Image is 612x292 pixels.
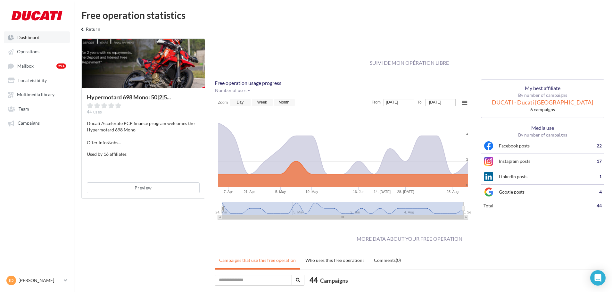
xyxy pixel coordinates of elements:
tspan: 14. [DATE] [374,190,391,194]
uib-tab-heading: Comments [374,257,401,263]
span: Team [19,106,29,112]
td: LinkedIn posts [496,169,581,184]
a: Mailbox 99+ [4,60,70,72]
div: 99+ [56,63,66,69]
tspan: 24. Mar [215,210,227,214]
span: 44 uses [87,109,102,114]
tspan: [DATE] [429,100,441,104]
td: 44 [581,200,604,212]
p: Free operation usage progress [215,79,471,87]
button: Return [76,25,103,38]
span: Campaigns [18,121,40,126]
text: Week [257,100,267,104]
text: Month [278,100,289,104]
td: 4 [581,184,604,200]
tspan: 4 [466,132,468,136]
p: Media use [481,124,605,132]
p: Used by 16 affiliates [87,151,200,157]
a: ID [PERSON_NAME] [5,274,69,287]
span: (0) [396,257,401,263]
div: Open Intercom Messenger [590,270,606,286]
text: From [372,100,381,104]
tspan: 25. Aug [446,190,458,194]
td: total [481,200,581,212]
span: Suivi de mon opération libre [365,60,454,66]
p: [PERSON_NAME] [19,277,61,284]
tspan: 28. [DATE] [397,190,414,194]
span: More data about your free operation [352,236,467,242]
p: By number of campaigns [481,132,605,138]
div: Hypermotard 698 Mono: 50|2|5 [87,94,178,100]
i: keyboard_arrow_left [79,26,86,33]
span: Ducati Accelerate PCP finance program welcomes the Hypermotard 698 Mono Offer info:&nbs [87,121,194,145]
p: By number of campaigns [486,92,600,98]
span: ... [167,94,171,101]
tspan: 16. Jun [353,190,364,194]
p: My best affiliate [486,85,600,92]
a: Team [4,103,70,114]
uib-tab-heading: Who uses this free operation? [305,257,364,263]
span: Multimedia library [17,92,54,97]
td: Facebook posts [496,138,581,154]
a: Operations [4,46,70,57]
tspan: 19. May [305,190,318,194]
tspan: 7. Apr [224,190,233,194]
button: Preview [87,182,200,193]
a: Comments(0) [370,252,405,268]
td: Instagram posts [496,154,581,169]
tspan: 2 [466,157,468,161]
td: 17 [581,154,604,169]
div: Free operation statistics [81,10,604,20]
a: Multimedia library [4,88,70,100]
span: ... [118,140,121,145]
td: 1 [581,169,604,184]
text: Zoom [218,100,228,105]
tspan: [DATE] [386,100,398,104]
text: To [418,100,422,104]
a: Who uses this free operation? [302,252,368,268]
span: Local visibility [18,78,47,83]
a: Dashboard [4,31,70,43]
span: Mailbox [17,63,34,69]
span: Number of uses [215,88,246,93]
span: Dashboard [17,35,39,40]
div: 6 campaigns [486,106,600,113]
span: 44 [310,275,318,285]
button: Number of uses [215,87,254,96]
a: Local visibility [4,74,70,86]
span: Campaigns [320,277,348,284]
uib-tab-heading: Campaigns that use this free operation [219,257,296,263]
a: Campaigns [4,117,70,129]
span: Operations [17,49,39,54]
tspan: 5. May [275,190,286,194]
div: DUCATI - Ducati [GEOGRAPHIC_DATA] [486,98,600,107]
tspan: 1. Sep [463,210,473,214]
a: Campaigns that use this free operation [215,252,300,268]
span: ID [9,277,13,284]
td: Google posts [496,184,581,200]
td: 22 [581,138,604,154]
tspan: 21. Apr [244,190,255,194]
tspan: 0 [466,183,468,187]
text: Day [236,100,243,104]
